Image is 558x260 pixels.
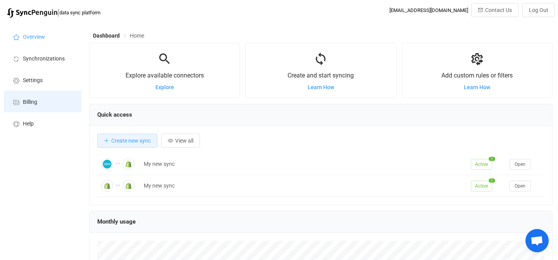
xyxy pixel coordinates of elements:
span: Add custom rules or filters [441,72,513,79]
a: Settings [4,69,81,91]
a: Open chat [525,229,549,252]
span: data sync platform [59,10,100,15]
a: Open [510,161,530,167]
span: 1 [489,157,495,161]
button: Log Out [522,3,555,17]
a: Explore [155,84,174,90]
a: Help [4,112,81,134]
button: Open [510,181,530,191]
span: Billing [23,99,37,105]
span: View all [175,138,193,144]
div: [EMAIL_ADDRESS][DOMAIN_NAME] [389,7,468,13]
span: Settings [23,77,43,84]
span: Create new sync [111,138,151,144]
span: Explore available connectors [126,72,204,79]
span: Open [515,183,525,189]
div: My new sync [140,181,467,190]
a: Learn How [308,84,334,90]
a: Synchronizations [4,47,81,69]
span: Active [471,159,492,170]
span: Synchronizations [23,56,65,62]
a: Billing [4,91,81,112]
img: Shopify Inventory Quantities [122,180,134,192]
div: Breadcrumb [93,33,144,38]
span: | [57,7,59,18]
span: 1 [489,178,495,183]
span: Help [23,121,34,127]
span: Create and start syncing [288,72,354,79]
button: Contact Us [471,3,518,17]
img: syncpenguin.svg [7,8,57,18]
a: Overview [4,26,81,47]
span: Dashboard [93,33,120,39]
img: Xero Inventory Quantities [101,158,113,170]
button: Open [510,159,530,170]
span: Overview [23,34,45,40]
span: Quick access [97,111,132,118]
span: Log Out [529,7,548,13]
span: Open [515,162,525,167]
span: Home [130,33,144,39]
span: Monthly usage [97,218,136,225]
button: Create new sync [97,134,157,148]
span: Contact Us [485,7,512,13]
span: Active [471,181,492,191]
a: Learn How [464,84,490,90]
div: My new sync [140,160,467,169]
img: Shopify Inventory Quantities [122,158,134,170]
img: Shopify Inventory Quantities [101,180,113,192]
button: View all [161,134,200,148]
a: |data sync platform [7,7,100,18]
a: Open [510,183,530,189]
